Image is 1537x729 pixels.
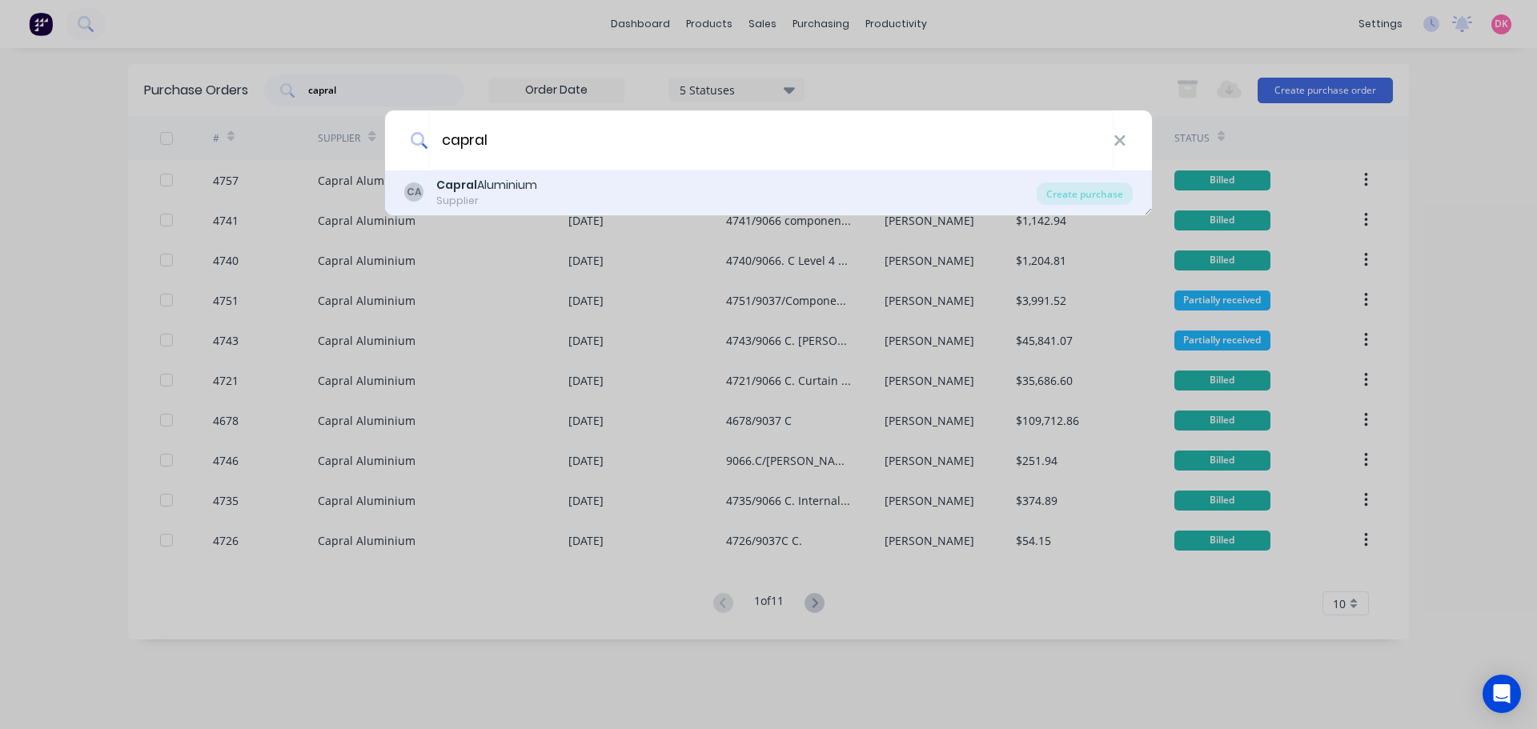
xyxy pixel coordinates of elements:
div: Aluminium [436,177,537,194]
b: Capral [436,177,477,193]
div: Supplier [436,194,537,208]
div: Create purchase [1037,182,1133,205]
div: CA [404,182,423,202]
input: Enter a supplier name to create a new order... [428,110,1114,170]
div: Open Intercom Messenger [1483,675,1521,713]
